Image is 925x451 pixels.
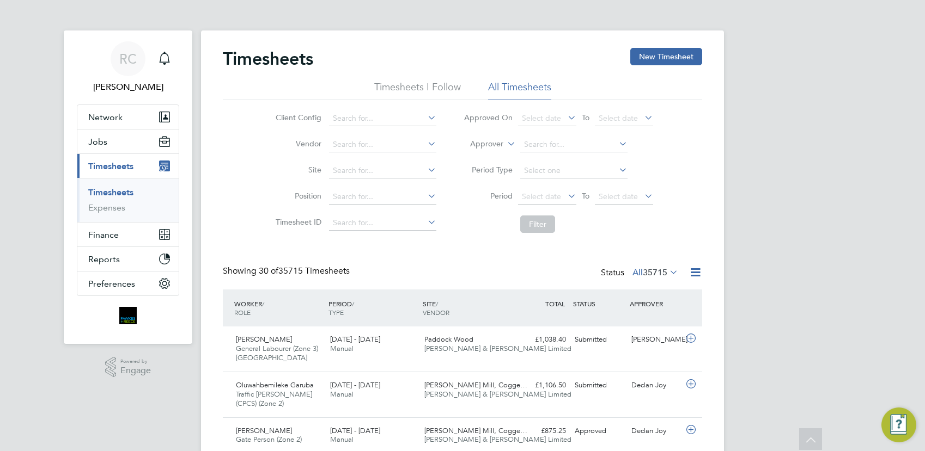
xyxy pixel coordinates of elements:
[88,112,123,122] span: Network
[599,191,638,201] span: Select date
[570,294,627,313] div: STATUS
[272,191,321,201] label: Position
[420,294,514,322] div: SITE
[599,113,638,123] span: Select date
[77,81,179,94] span: Robyn Clarke
[330,344,354,353] span: Manual
[570,376,627,394] div: Submitted
[424,435,571,444] span: [PERSON_NAME] & [PERSON_NAME] Limited
[88,254,120,264] span: Reports
[464,113,513,122] label: Approved On
[570,331,627,349] div: Submitted
[77,41,179,94] a: RC[PERSON_NAME]
[234,308,251,317] span: ROLE
[330,335,380,344] span: [DATE] - [DATE]
[223,48,313,70] h2: Timesheets
[88,161,133,171] span: Timesheets
[424,426,527,435] span: [PERSON_NAME] Mill, Cogge…
[326,294,420,322] div: PERIOD
[627,376,684,394] div: Declan Joy
[632,267,678,278] label: All
[520,215,555,233] button: Filter
[522,191,561,201] span: Select date
[236,344,318,362] span: General Labourer (Zone 3) [GEOGRAPHIC_DATA]
[330,435,354,444] span: Manual
[627,294,684,313] div: APPROVER
[272,113,321,122] label: Client Config
[232,294,326,322] div: WORKER
[328,308,344,317] span: TYPE
[627,422,684,440] div: Declan Joy
[424,335,473,344] span: Paddock Wood
[77,178,179,222] div: Timesheets
[881,407,916,442] button: Engage Resource Center
[436,299,438,308] span: /
[352,299,354,308] span: /
[88,137,107,147] span: Jobs
[64,30,192,344] nav: Main navigation
[88,230,119,240] span: Finance
[520,163,628,178] input: Select one
[514,376,570,394] div: £1,106.50
[236,335,292,344] span: [PERSON_NAME]
[464,191,513,201] label: Period
[630,48,702,65] button: New Timesheet
[643,267,667,278] span: 35715
[545,299,565,308] span: TOTAL
[259,265,350,276] span: 35715 Timesheets
[272,165,321,175] label: Site
[88,202,125,213] a: Expenses
[88,279,135,289] span: Preferences
[88,187,133,197] a: Timesheets
[77,105,179,129] button: Network
[77,247,179,271] button: Reports
[272,217,321,227] label: Timesheet ID
[579,189,593,203] span: To
[329,215,436,231] input: Search for...
[259,265,278,276] span: 30 of
[330,380,380,390] span: [DATE] - [DATE]
[77,223,179,246] button: Finance
[236,390,312,408] span: Traffic [PERSON_NAME] (CPCS) (Zone 2)
[514,331,570,349] div: £1,038.40
[329,163,436,178] input: Search for...
[374,81,461,100] li: Timesheets I Follow
[77,271,179,295] button: Preferences
[119,52,137,66] span: RC
[488,81,551,100] li: All Timesheets
[236,435,302,444] span: Gate Person (Zone 2)
[120,366,151,375] span: Engage
[522,113,561,123] span: Select date
[77,129,179,153] button: Jobs
[424,344,571,353] span: [PERSON_NAME] & [PERSON_NAME] Limited
[236,426,292,435] span: [PERSON_NAME]
[272,139,321,149] label: Vendor
[330,426,380,435] span: [DATE] - [DATE]
[424,390,571,399] span: [PERSON_NAME] & [PERSON_NAME] Limited
[236,380,314,390] span: Oluwahbemileke Garuba
[514,422,570,440] div: £875.25
[329,111,436,126] input: Search for...
[423,308,449,317] span: VENDOR
[601,265,680,281] div: Status
[262,299,264,308] span: /
[520,137,628,152] input: Search for...
[105,357,151,378] a: Powered byEngage
[223,265,352,277] div: Showing
[119,307,137,324] img: bromak-logo-retina.png
[330,390,354,399] span: Manual
[77,154,179,178] button: Timesheets
[454,139,503,150] label: Approver
[627,331,684,349] div: [PERSON_NAME]
[464,165,513,175] label: Period Type
[424,380,527,390] span: [PERSON_NAME] Mill, Cogge…
[120,357,151,366] span: Powered by
[329,189,436,205] input: Search for...
[77,307,179,324] a: Go to home page
[329,137,436,152] input: Search for...
[579,110,593,125] span: To
[570,422,627,440] div: Approved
